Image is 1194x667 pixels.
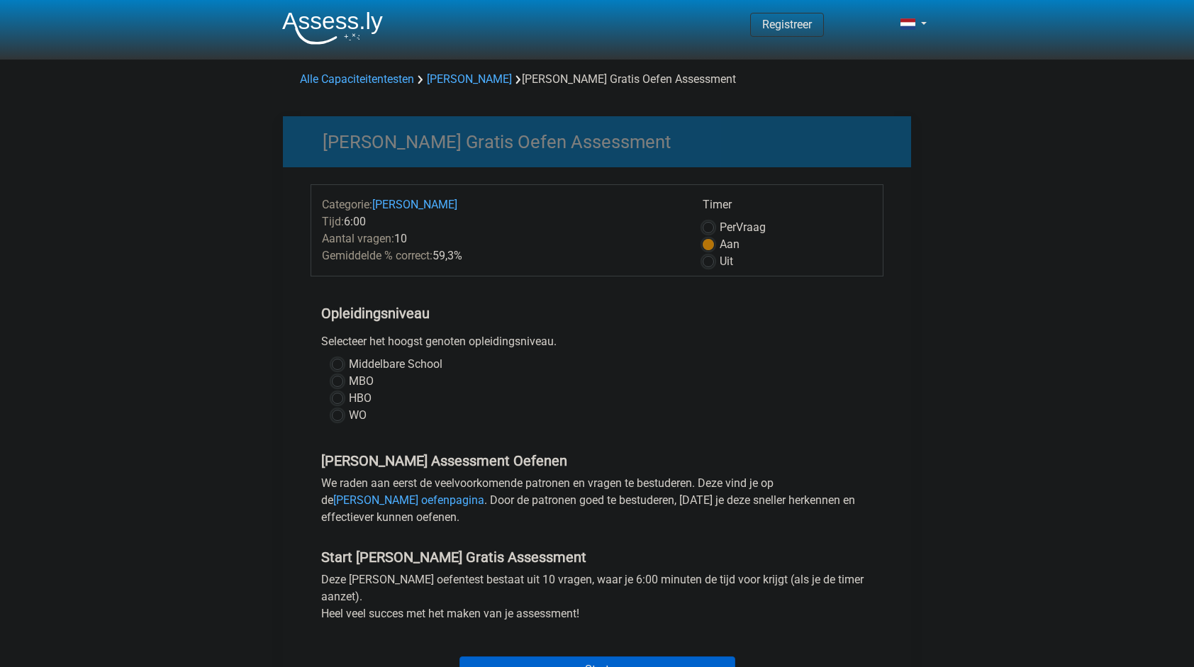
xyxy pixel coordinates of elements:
div: 6:00 [311,213,692,230]
div: Selecteer het hoogst genoten opleidingsniveau. [311,333,883,356]
span: Aantal vragen: [322,232,394,245]
span: Tijd: [322,215,344,228]
label: WO [349,407,367,424]
div: 59,3% [311,247,692,264]
label: MBO [349,373,374,390]
div: [PERSON_NAME] Gratis Oefen Assessment [294,71,900,88]
div: Deze [PERSON_NAME] oefentest bestaat uit 10 vragen, waar je 6:00 minuten de tijd voor krijgt (als... [311,571,883,628]
h3: [PERSON_NAME] Gratis Oefen Assessment [306,125,900,153]
h5: [PERSON_NAME] Assessment Oefenen [321,452,873,469]
span: Per [720,220,736,234]
img: Assessly [282,11,383,45]
label: HBO [349,390,372,407]
h5: Opleidingsniveau [321,299,873,327]
a: Alle Capaciteitentesten [300,72,414,86]
span: Categorie: [322,198,372,211]
a: [PERSON_NAME] [372,198,457,211]
label: Vraag [720,219,766,236]
a: [PERSON_NAME] [427,72,512,86]
label: Middelbare School [349,356,442,373]
h5: Start [PERSON_NAME] Gratis Assessment [321,549,873,566]
div: 10 [311,230,692,247]
a: [PERSON_NAME] oefenpagina [333,493,484,507]
span: Gemiddelde % correct: [322,249,433,262]
label: Aan [720,236,740,253]
div: We raden aan eerst de veelvoorkomende patronen en vragen te bestuderen. Deze vind je op de . Door... [311,475,883,532]
a: Registreer [762,18,812,31]
label: Uit [720,253,733,270]
div: Timer [703,196,872,219]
